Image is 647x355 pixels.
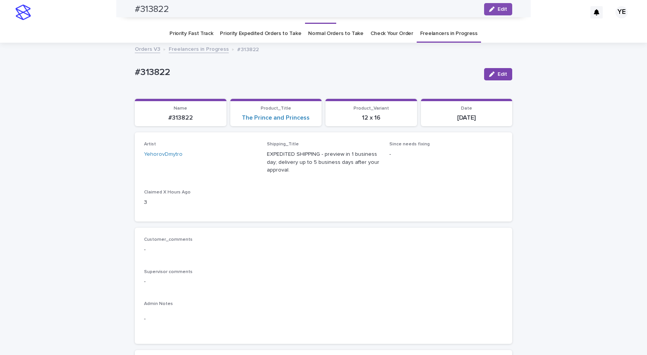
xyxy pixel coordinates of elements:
p: #313822 [135,67,478,78]
p: - [389,150,503,158]
button: Edit [484,68,512,80]
span: Name [174,106,187,111]
span: Since needs fixing [389,142,430,147]
p: [DATE] [426,114,508,122]
p: #313822 [237,45,259,53]
p: - [144,278,503,286]
a: Normal Orders to Take [308,25,364,43]
span: Date [461,106,472,111]
span: Product_Variant [354,106,389,111]
p: EXPEDITED SHIPPING - preview in 1 business day; delivery up to 5 business days after your approval. [267,150,380,174]
span: Customer_comments [144,237,193,242]
span: Edit [498,72,507,77]
a: Check Your Order [370,25,413,43]
p: - [144,246,503,254]
a: Freelancers in Progress [169,44,229,53]
a: Freelancers in Progress [420,25,478,43]
p: 3 [144,198,258,207]
p: 12 x 16 [330,114,412,122]
span: Artist [144,142,156,147]
a: Priority Expedited Orders to Take [220,25,301,43]
span: Claimed X Hours Ago [144,190,191,195]
div: YE [615,6,628,18]
a: Priority Fast Track [169,25,213,43]
span: Admin Notes [144,302,173,306]
a: The Prince and Princess [242,114,310,122]
span: Supervisor comments [144,270,193,274]
p: - [144,315,503,323]
span: Shipping_Title [267,142,299,147]
a: YehorovDmytro [144,150,183,158]
span: Product_Title [261,106,291,111]
a: Orders V3 [135,44,160,53]
p: #313822 [139,114,222,122]
img: stacker-logo-s-only.png [15,5,31,20]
